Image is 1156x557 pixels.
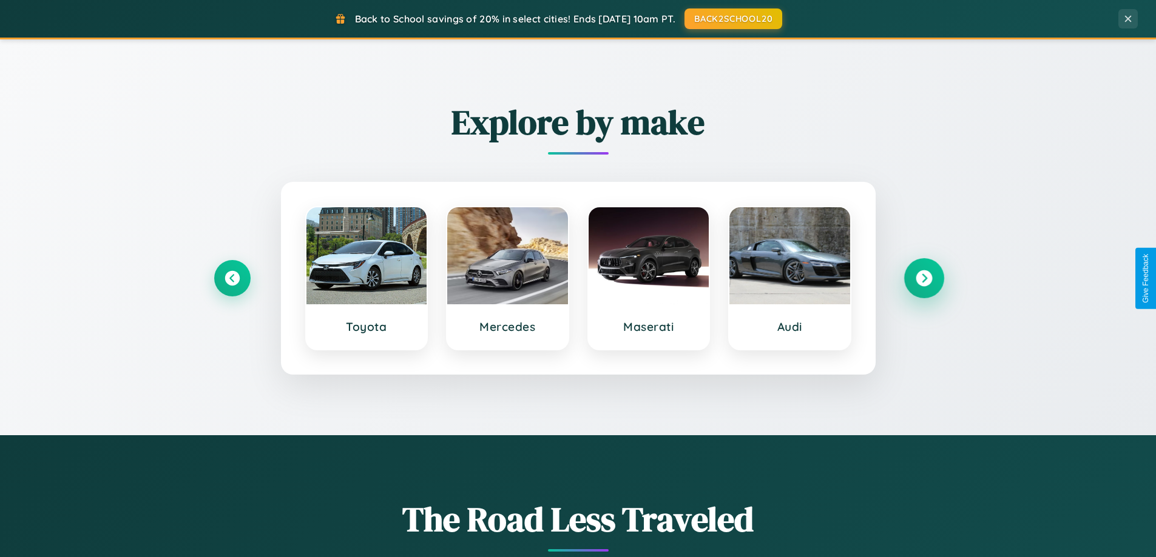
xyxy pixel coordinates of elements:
[355,13,675,25] span: Back to School savings of 20% in select cities! Ends [DATE] 10am PT.
[742,319,838,334] h3: Audi
[214,496,942,542] h1: The Road Less Traveled
[684,8,782,29] button: BACK2SCHOOL20
[319,319,415,334] h3: Toyota
[601,319,697,334] h3: Maserati
[459,319,556,334] h3: Mercedes
[214,99,942,145] h2: Explore by make
[1141,254,1150,303] div: Give Feedback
